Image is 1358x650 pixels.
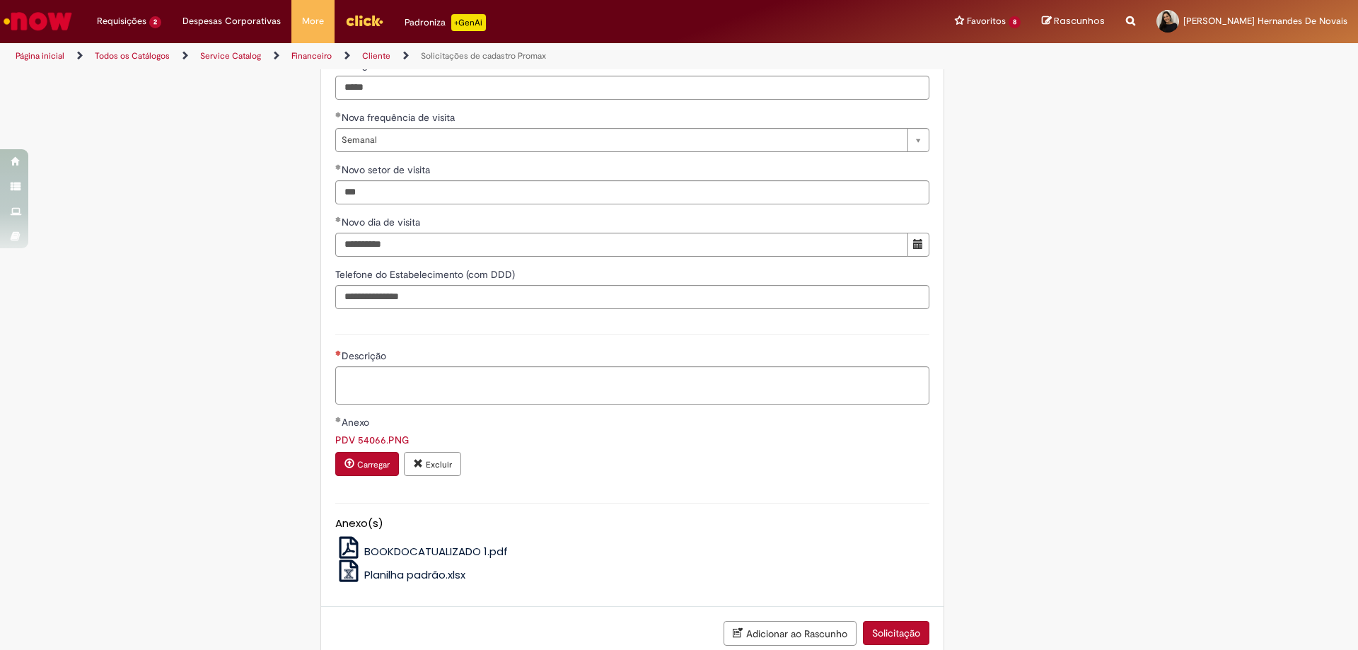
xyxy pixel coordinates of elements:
div: Padroniza [405,14,486,31]
input: Código Promax do Cliente [335,76,929,100]
span: Obrigatório Preenchido [335,164,342,170]
button: Mostrar calendário para Novo dia de visita [907,233,929,257]
a: Página inicial [16,50,64,62]
a: Download de PDV 54066.PNG [335,434,409,446]
a: BOOKDOCATUALIZADO 1.pdf [335,544,509,559]
ul: Trilhas de página [11,43,895,69]
span: Obrigatório Preenchido [335,112,342,117]
span: Planilha padrão.xlsx [364,567,465,582]
a: Rascunhos [1042,15,1105,28]
a: Solicitações de cadastro Promax [421,50,546,62]
span: Descrição [342,349,389,362]
input: Novo dia de visita 03 September 2025 Wednesday [335,233,908,257]
small: Excluir [426,459,452,470]
span: Telefone do Estabelecimento (com DDD) [335,268,518,281]
button: Carregar anexo de Anexo Required [335,452,399,476]
span: Anexo [342,416,372,429]
textarea: Descrição [335,366,929,405]
h5: Anexo(s) [335,518,929,530]
a: Service Catalog [200,50,261,62]
span: [PERSON_NAME] Hernandes De Novais [1183,15,1347,27]
a: Financeiro [291,50,332,62]
p: +GenAi [451,14,486,31]
input: Telefone do Estabelecimento (com DDD) [335,285,929,309]
span: 8 [1009,16,1021,28]
span: Rascunhos [1054,14,1105,28]
button: Solicitação [863,621,929,645]
button: Excluir anexo PDV 54066.PNG [404,452,461,476]
a: Cliente [362,50,390,62]
input: Novo setor de visita [335,180,929,204]
span: Necessários [335,350,342,356]
span: Obrigatório Preenchido [335,216,342,222]
a: Planilha padrão.xlsx [335,567,466,582]
span: Nova frequência de visita [342,111,458,124]
img: click_logo_yellow_360x200.png [345,10,383,31]
span: Requisições [97,14,146,28]
small: Carregar [357,459,390,470]
span: Código Promax do Cliente [342,59,460,71]
span: Obrigatório Preenchido [335,417,342,422]
span: Despesas Corporativas [182,14,281,28]
span: Favoritos [967,14,1006,28]
span: Semanal [342,129,900,151]
span: Novo dia de visita [342,216,423,228]
span: More [302,14,324,28]
span: Novo setor de visita [342,163,433,176]
a: Todos os Catálogos [95,50,170,62]
button: Adicionar ao Rascunho [724,621,857,646]
img: ServiceNow [1,7,74,35]
span: BOOKDOCATUALIZADO 1.pdf [364,544,508,559]
span: 2 [149,16,161,28]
